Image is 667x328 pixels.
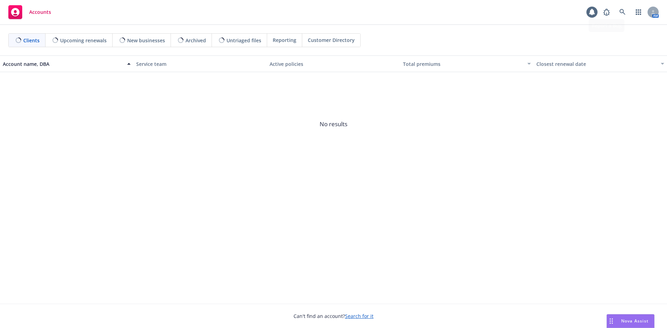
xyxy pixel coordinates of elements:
span: New businesses [127,37,165,44]
a: Search [616,5,629,19]
button: Service team [133,55,267,72]
button: Nova Assist [607,314,654,328]
div: Account name, DBA [3,60,123,68]
span: Can't find an account? [294,312,373,320]
span: Upcoming renewals [60,37,107,44]
span: Customer Directory [308,36,355,44]
a: Report a Bug [600,5,614,19]
div: Active policies [270,60,397,68]
span: Reporting [273,36,296,44]
div: Closest renewal date [536,60,657,68]
div: Total premiums [403,60,523,68]
button: Closest renewal date [534,55,667,72]
button: Active policies [267,55,400,72]
span: Clients [23,37,40,44]
a: Accounts [6,2,54,22]
span: Archived [186,37,206,44]
div: Drag to move [607,314,616,328]
span: Nova Assist [621,318,649,324]
span: Accounts [29,9,51,15]
a: Search for it [345,313,373,319]
span: Untriaged files [227,37,261,44]
a: Switch app [632,5,645,19]
button: Total premiums [400,55,534,72]
div: Service team [136,60,264,68]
